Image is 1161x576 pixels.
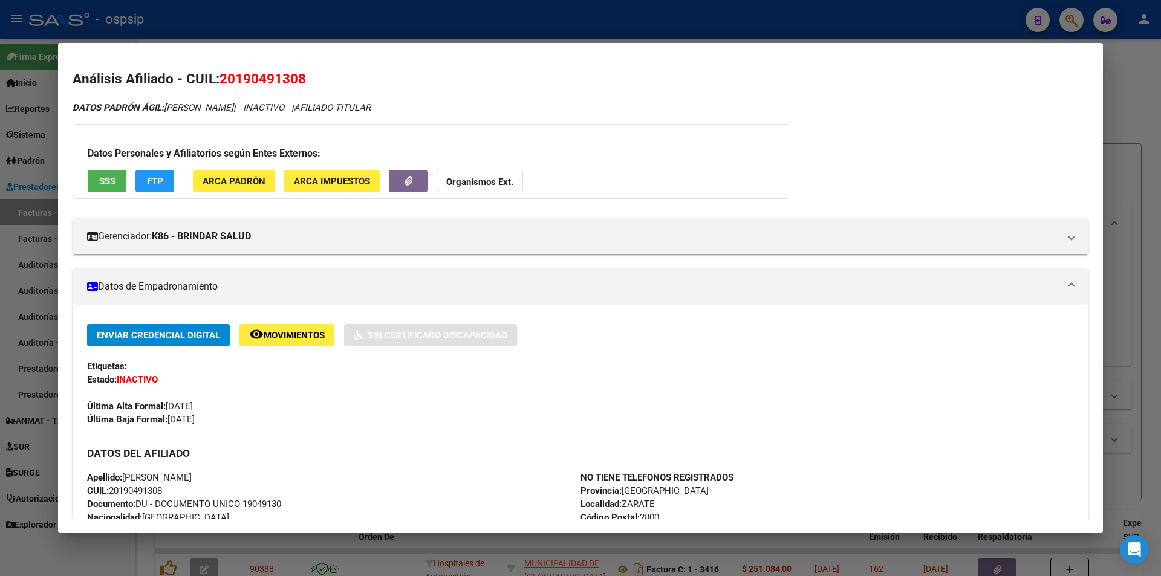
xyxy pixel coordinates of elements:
strong: Localidad: [580,499,622,510]
button: Sin Certificado Discapacidad [344,324,517,346]
span: Movimientos [264,330,325,341]
span: 20190491308 [87,485,162,496]
span: [GEOGRAPHIC_DATA] [580,485,709,496]
span: [DATE] [87,414,195,425]
button: Enviar Credencial Digital [87,324,230,346]
h3: DATOS DEL AFILIADO [87,447,1074,460]
span: 2800 [580,512,659,523]
button: SSS [88,170,126,192]
strong: Última Alta Formal: [87,401,166,412]
strong: Nacionalidad: [87,512,142,523]
span: AFILIADO TITULAR [294,102,371,113]
strong: Estado: [87,374,117,385]
button: FTP [135,170,174,192]
button: ARCA Impuestos [284,170,380,192]
button: ARCA Padrón [193,170,275,192]
strong: NO TIENE TELEFONOS REGISTRADOS [580,472,733,483]
strong: Documento: [87,499,135,510]
mat-icon: remove_red_eye [249,327,264,341]
span: ARCA Padrón [203,176,265,187]
span: FTP [147,176,163,187]
strong: Código Postal: [580,512,640,523]
mat-expansion-panel-header: Datos de Empadronamiento [73,268,1088,305]
strong: INACTIVO [117,374,158,385]
span: ARCA Impuestos [294,176,370,187]
span: [PERSON_NAME] [87,472,192,483]
span: Sin Certificado Discapacidad [368,330,507,341]
span: Enviar Credencial Digital [97,330,220,341]
h2: Análisis Afiliado - CUIL: [73,69,1088,89]
mat-panel-title: Gerenciador: [87,229,1059,244]
button: Movimientos [239,324,334,346]
strong: Última Baja Formal: [87,414,167,425]
span: 20190491308 [220,71,306,86]
mat-expansion-panel-header: Gerenciador:K86 - BRINDAR SALUD [73,218,1088,254]
strong: K86 - BRINDAR SALUD [152,229,251,244]
span: ZARATE [580,499,655,510]
strong: Etiquetas: [87,361,127,372]
span: [GEOGRAPHIC_DATA] [87,512,229,523]
span: [PERSON_NAME] [73,102,233,113]
strong: CUIL: [87,485,109,496]
strong: DATOS PADRÓN ÁGIL: [73,102,164,113]
mat-panel-title: Datos de Empadronamiento [87,279,1059,294]
button: Organismos Ext. [437,170,523,192]
div: Open Intercom Messenger [1120,535,1149,564]
h3: Datos Personales y Afiliatorios según Entes Externos: [88,146,774,161]
strong: Apellido: [87,472,122,483]
span: SSS [99,176,115,187]
strong: Organismos Ext. [446,176,513,187]
span: [DATE] [87,401,193,412]
strong: Provincia: [580,485,622,496]
i: | INACTIVO | [73,102,371,113]
span: DU - DOCUMENTO UNICO 19049130 [87,499,281,510]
